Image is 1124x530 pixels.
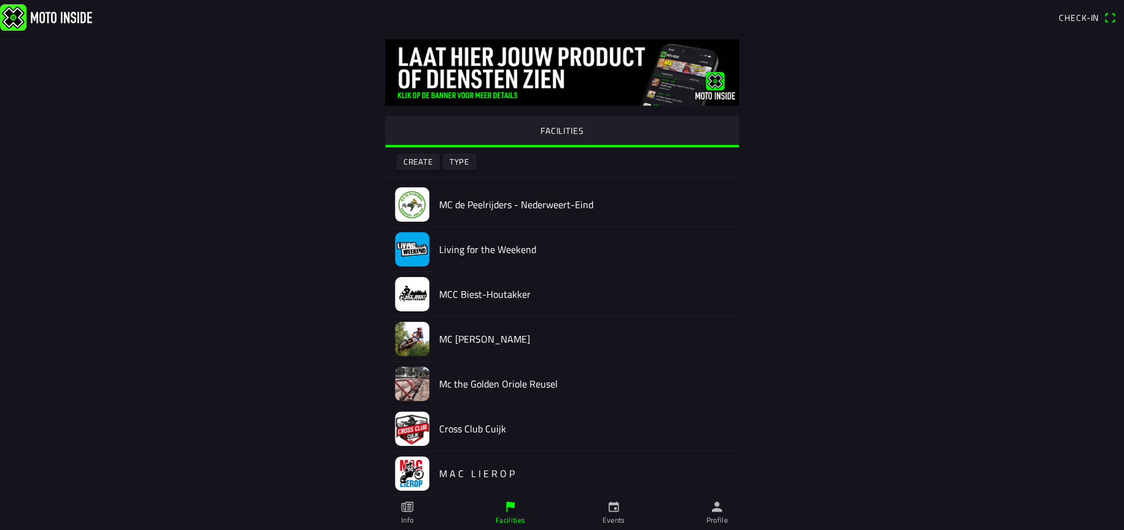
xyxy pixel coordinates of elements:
ion-segment-button: FACILITIES [385,115,739,147]
font: Facilities [496,514,526,526]
h2: M A C L I E R O P [439,468,729,480]
img: sCleOuLcZu0uXzcCJj7MbjlmDPuiK8LwTvsfTPE1.png [395,456,429,491]
img: vKiD6aWk1KGCV7kxOazT7ShHwSDtaq6zenDXxJPe.jpeg [395,411,429,446]
font: Check-in [1059,11,1099,24]
img: OVnFQxerog5cC59gt7GlBiORcCq4WNUAybko3va6.jpeg [395,322,429,356]
font: Info [401,514,413,526]
font: MCC Biest-Houtakker [439,287,531,302]
ion-text: Create [404,158,433,166]
a: Check-inqr scanner [1053,7,1122,28]
img: iSUQscf9i1joESlnIyEiMfogXz7Bc5tjPeDLpnIM.jpeg [395,232,429,267]
font: MC [PERSON_NAME] [439,332,530,346]
font: MC de Peelrijders - Nederweert-Eind [439,197,593,212]
ion-icon: calendar [607,500,620,513]
ion-icon: person [710,500,724,513]
font: Profile [706,514,728,526]
font: Cross Club Cuijk [439,421,506,436]
font: Events [602,514,625,526]
img: blYthksgOceLkNu2ej2JKmd89r2Pk2JqgKxchyE3.jpg [395,277,429,311]
h2: Living for the Weekend [439,244,729,255]
ion-icon: paper [400,500,414,513]
img: aAdPnaJ0eM91CyR0W3EJwaucQemX36SUl3ujApoD.jpeg [395,187,429,222]
img: gq2TelBLMmpi4fWFHNg00ygdNTGbkoIX0dQjbKR7.jpg [385,39,739,106]
img: YWMvcvOLWY37agttpRZJaAs8ZAiLaNCKac4Ftzsi.jpeg [395,367,429,401]
ion-icon: flag [504,500,517,513]
font: Mc the Golden Oriole Reusel [439,376,558,391]
ion-button: Type [442,154,477,170]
